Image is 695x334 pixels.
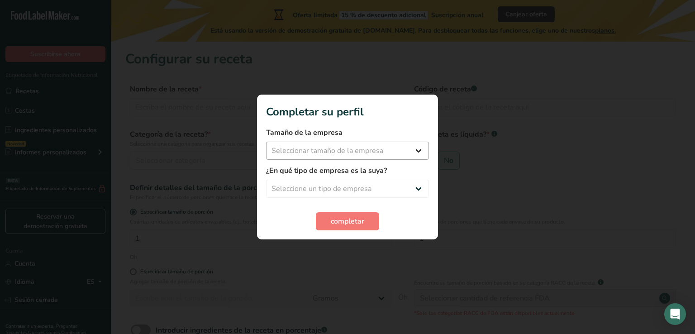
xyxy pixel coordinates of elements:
font: Completar su perfil [266,105,364,119]
button: completar [316,212,379,230]
div: Abrir Intercom Messenger [664,303,686,325]
font: ¿En qué tipo de empresa es la suya? [266,166,387,176]
font: completar [331,216,364,226]
font: Tamaño de la empresa [266,128,343,138]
